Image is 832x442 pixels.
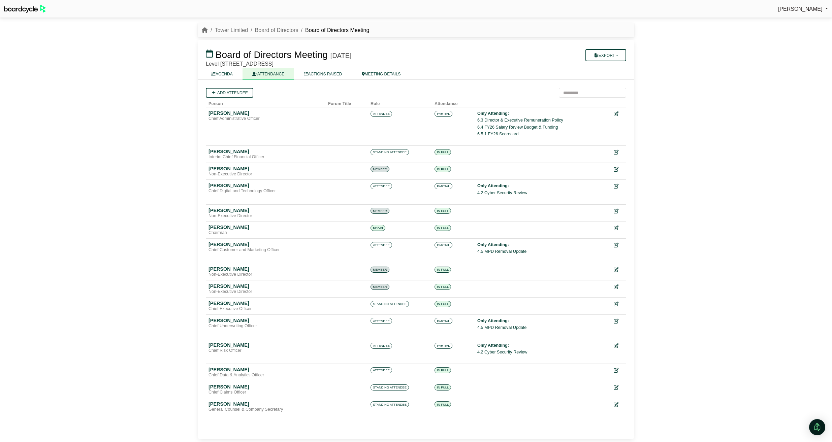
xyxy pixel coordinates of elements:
[209,110,323,116] div: [PERSON_NAME]
[435,301,451,307] span: IN FULL
[477,349,608,355] li: 4.2 Cyber Security Review
[614,300,623,308] div: Edit
[209,213,323,219] div: Non-Executive Director
[614,317,623,325] div: Edit
[371,267,389,273] span: MEMBER
[206,61,274,67] span: Level [STREET_ADDRESS]
[614,367,623,374] div: Edit
[209,306,323,312] div: Chief Executive Officer
[614,241,623,249] div: Edit
[614,342,623,350] div: Edit
[202,68,243,80] a: AGENDA
[585,49,626,61] button: Export
[209,224,323,230] div: [PERSON_NAME]
[477,324,608,331] li: 4.5 MPD Removal Update
[209,407,323,412] div: General Counsel & Company Secretary
[477,317,608,324] div: Only Attending:
[206,88,253,98] a: Add attendee
[614,266,623,274] div: Edit
[209,283,323,289] div: [PERSON_NAME]
[477,342,608,349] div: Only Attending:
[209,373,323,378] div: Chief Data & Analytics Officer
[614,283,623,291] div: Edit
[614,401,623,409] div: Edit
[435,111,452,117] span: PARTIAL
[371,166,389,172] span: MEMBER
[209,300,323,306] div: [PERSON_NAME]
[371,301,409,307] span: STANDING ATTENDEE
[209,272,323,277] div: Non-Executive Director
[209,266,323,272] div: [PERSON_NAME]
[209,172,323,177] div: Non-Executive Director
[371,284,389,290] span: MEMBER
[209,189,323,194] div: Chief Digital and Technology Officer
[209,324,323,329] div: Chief Underwriting Officer
[477,241,608,248] div: Only Attending:
[371,208,389,214] span: MEMBER
[209,342,323,348] div: [PERSON_NAME]
[435,284,451,290] span: IN FULL
[435,267,451,273] span: IN FULL
[435,343,452,349] span: PARTIAL
[209,241,323,247] div: [PERSON_NAME]
[435,208,451,214] span: IN FULL
[432,98,475,107] th: Attendance
[614,110,623,118] div: Edit
[371,384,409,390] span: STANDING ATTENDEE
[809,419,825,435] div: Open Intercom Messenger
[216,49,328,60] span: Board of Directors Meeting
[477,182,608,189] div: Only Attending:
[298,26,370,35] li: Board of Directors Meeting
[477,110,608,117] div: Only Attending:
[614,148,623,156] div: Edit
[371,401,409,407] span: STANDING ATTENDEE
[371,183,392,189] span: ATTENDEE
[209,116,323,122] div: Chief Administrative Officer
[778,6,823,12] span: [PERSON_NAME]
[435,149,451,155] span: IN FULL
[477,124,608,131] li: 6.4 FY26 Salary Review Budget & Funding
[614,207,623,215] div: Edit
[209,317,323,324] div: [PERSON_NAME]
[477,131,608,137] li: 6.5.1 FY26 Scorecard
[209,367,323,373] div: [PERSON_NAME]
[435,318,452,324] span: PARTIAL
[209,230,323,236] div: Chairman
[614,182,623,190] div: Edit
[435,225,451,231] span: IN FULL
[209,247,323,253] div: Chief Customer and Marketing Officer
[371,343,392,349] span: ATTENDEE
[435,183,452,189] span: PARTIAL
[778,5,828,13] a: [PERSON_NAME]
[371,367,392,373] span: ATTENDEE
[209,155,323,160] div: Interim Chief Financial Officer
[209,390,323,395] div: Chief Claims Officer
[614,384,623,392] div: Edit
[209,348,323,353] div: Chief Risk Officer
[215,27,248,33] a: Tower Limited
[325,98,368,107] th: Forum Title
[477,190,608,196] li: 4.2 Cyber Security Review
[202,26,369,35] nav: breadcrumb
[209,148,323,155] div: [PERSON_NAME]
[614,166,623,173] div: Edit
[209,207,323,213] div: [PERSON_NAME]
[255,27,298,33] a: Board of Directors
[371,242,392,248] span: ATTENDEE
[371,149,409,155] span: STANDING ATTENDEE
[371,318,392,324] span: ATTENDEE
[209,384,323,390] div: [PERSON_NAME]
[371,111,392,117] span: ATTENDEE
[371,225,385,231] span: CHAIR
[209,401,323,407] div: [PERSON_NAME]
[435,367,451,373] span: IN FULL
[4,5,46,13] img: BoardcycleBlackGreen-aaafeed430059cb809a45853b8cf6d952af9d84e6e89e1f1685b34bfd5cb7d64.svg
[209,289,323,295] div: Non-Executive Director
[435,401,451,407] span: IN FULL
[435,166,451,172] span: IN FULL
[477,248,608,255] li: 4.5 MPD Removal Update
[209,166,323,172] div: [PERSON_NAME]
[352,68,411,80] a: MEETING DETAILS
[477,117,608,124] li: 6.3 Director & Executive Remuneration Policy
[209,182,323,189] div: [PERSON_NAME]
